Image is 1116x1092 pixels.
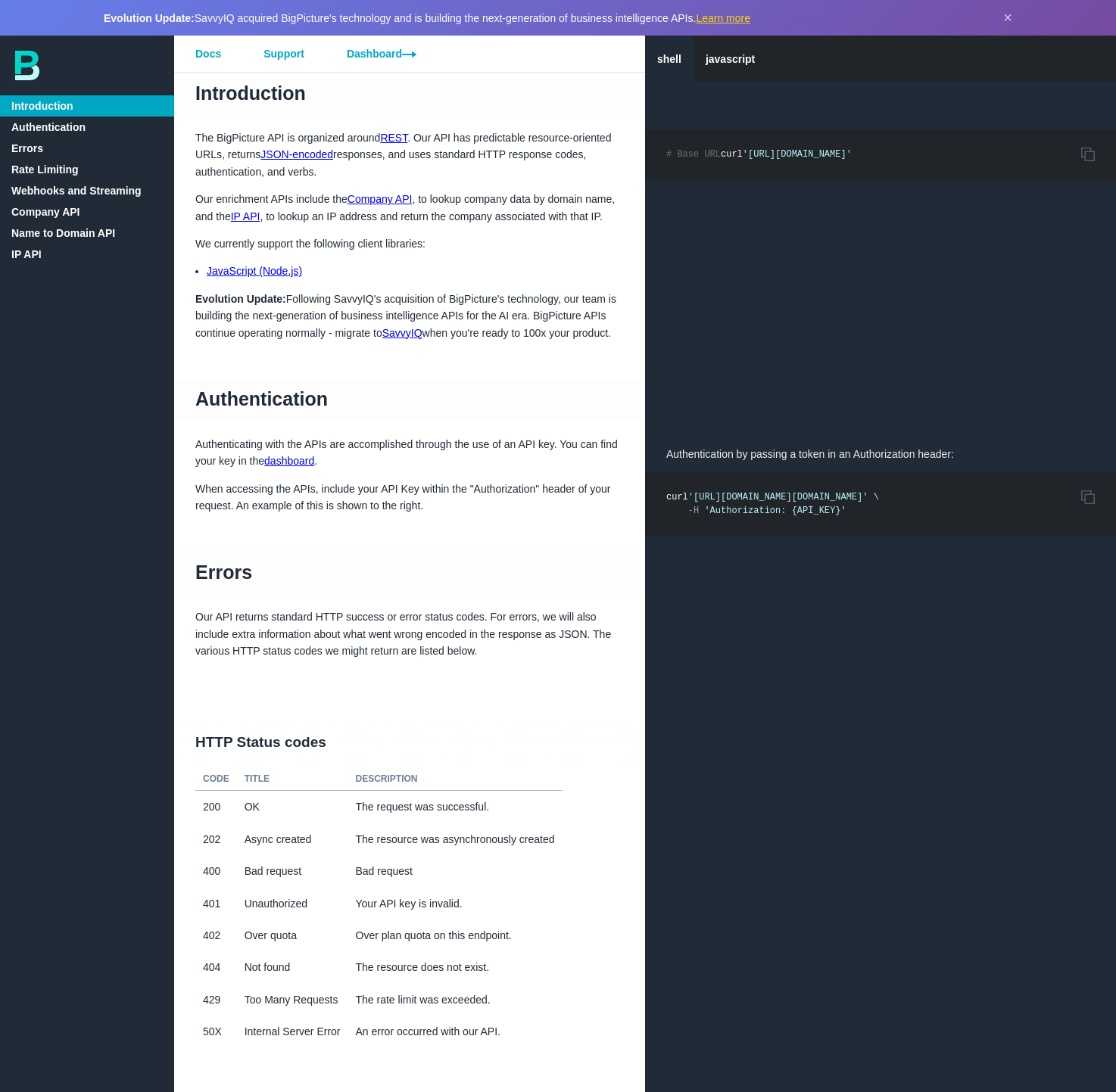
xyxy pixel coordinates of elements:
td: 202 [195,823,237,855]
th: Title [237,768,348,791]
p: Authentication by passing a token in an Authorization header: [645,436,1116,472]
img: bp-logo-B-teal.svg [15,51,39,80]
a: JavaScript (Node.js) [207,265,302,277]
td: 429 [195,984,237,1016]
p: Following SavvyIQ's acquisition of BigPicture's technology, our team is building the next-generat... [174,291,645,341]
h1: Introduction [174,73,645,114]
a: javascript [694,36,767,82]
code: curl [666,149,852,160]
td: Over quota [237,919,348,951]
td: Not found [237,951,348,983]
p: When accessing the APIs, include your API Key within the "Authorization" header of your request. ... [174,481,645,515]
p: Our API returns standard HTTP success or error status codes. For errors, we will also include ext... [174,608,645,659]
a: Company API [348,193,413,205]
th: Code [195,768,237,791]
td: 200 [195,791,237,823]
td: Your API key is invalid. [348,888,563,919]
strong: Evolution Update: [104,12,195,24]
td: Async created [237,823,348,855]
span: '[URL][DOMAIN_NAME][DOMAIN_NAME]' [688,492,868,502]
td: The resource was asynchronously created [348,823,563,855]
strong: Evolution Update: [195,293,286,305]
td: OK [237,791,348,823]
a: Docs [174,36,242,72]
p: We currently support the following client libraries: [174,235,645,252]
td: 402 [195,919,237,951]
td: Bad request [237,855,348,887]
span: \ [874,492,879,502]
td: 50X [195,1016,237,1047]
span: -H [688,506,699,516]
button: Dismiss announcement [1003,9,1012,26]
span: '[URL][DOMAIN_NAME]' [743,149,852,160]
td: Unauthorized [237,888,348,919]
span: SavvyIQ acquired BigPicture's technology and is building the next-generation of business intellig... [104,12,750,24]
a: shell [645,36,694,82]
td: Bad request [348,855,563,887]
td: The rate limit was exceeded. [348,984,563,1016]
a: Learn more [696,12,750,24]
span: # Base URL [666,149,721,160]
p: Our enrichment APIs include the , to lookup company data by domain name, and the , to lookup an I... [174,191,645,225]
span: 'Authorization: {API_KEY}' [704,506,846,516]
td: Over plan quota on this endpoint. [348,919,563,951]
a: Support [242,36,326,72]
td: 401 [195,888,237,919]
p: Authenticating with the APIs are accomplished through the use of an API key. You can find your ke... [174,436,645,470]
a: IP API [231,210,260,222]
td: Internal Server Error [237,1016,348,1047]
p: The BigPicture API is organized around . Our API has predictable resource-oriented URLs, returns ... [174,129,645,180]
a: SavvyIQ [382,327,422,339]
td: The request was successful. [348,791,563,823]
h1: Errors [174,552,645,593]
h1: Authentication [174,379,645,420]
td: 404 [195,951,237,983]
td: The resource does not exist. [348,951,563,983]
a: REST [380,132,407,144]
td: Too Many Requests [237,984,348,1016]
h2: HTTP Status codes [174,717,645,769]
td: An error occurred with our API. [348,1016,563,1047]
th: Description [348,768,563,791]
td: 400 [195,855,237,887]
a: dashboard [264,455,314,467]
code: curl [666,492,879,516]
a: JSON-encoded [260,148,333,160]
a: Dashboard [326,36,438,72]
